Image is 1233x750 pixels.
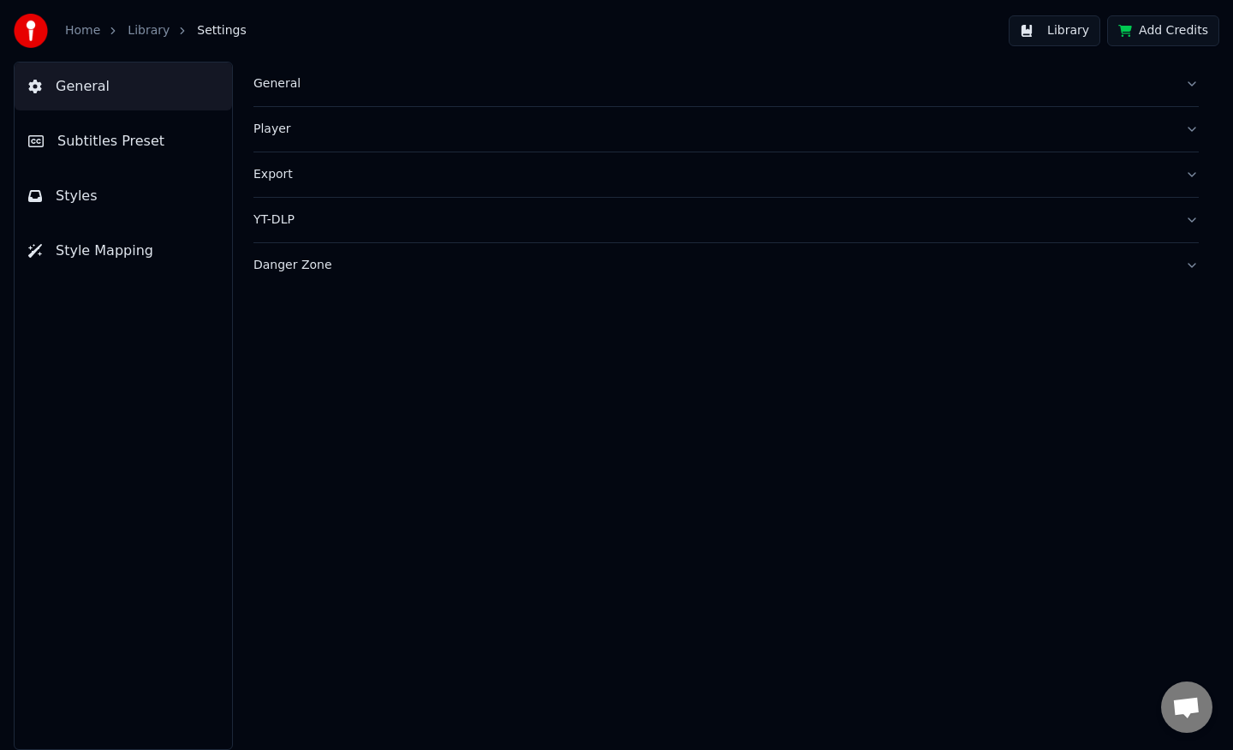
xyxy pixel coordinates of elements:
button: Library [1009,15,1100,46]
span: Styles [56,186,98,206]
span: Subtitles Preset [57,131,164,152]
span: Settings [197,22,246,39]
a: Library [128,22,170,39]
button: Add Credits [1107,15,1219,46]
div: General [253,75,1171,92]
button: Player [253,107,1199,152]
button: General [15,62,232,110]
div: YT-DLP [253,211,1171,229]
button: General [253,62,1199,106]
nav: breadcrumb [65,22,247,39]
div: Open chat [1161,682,1212,733]
img: youka [14,14,48,48]
button: Export [253,152,1199,197]
div: Player [253,121,1171,138]
button: Styles [15,172,232,220]
button: Danger Zone [253,243,1199,288]
span: General [56,76,110,97]
div: Danger Zone [253,257,1171,274]
button: Subtitles Preset [15,117,232,165]
button: YT-DLP [253,198,1199,242]
div: Export [253,166,1171,183]
a: Home [65,22,100,39]
span: Style Mapping [56,241,153,261]
button: Style Mapping [15,227,232,275]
